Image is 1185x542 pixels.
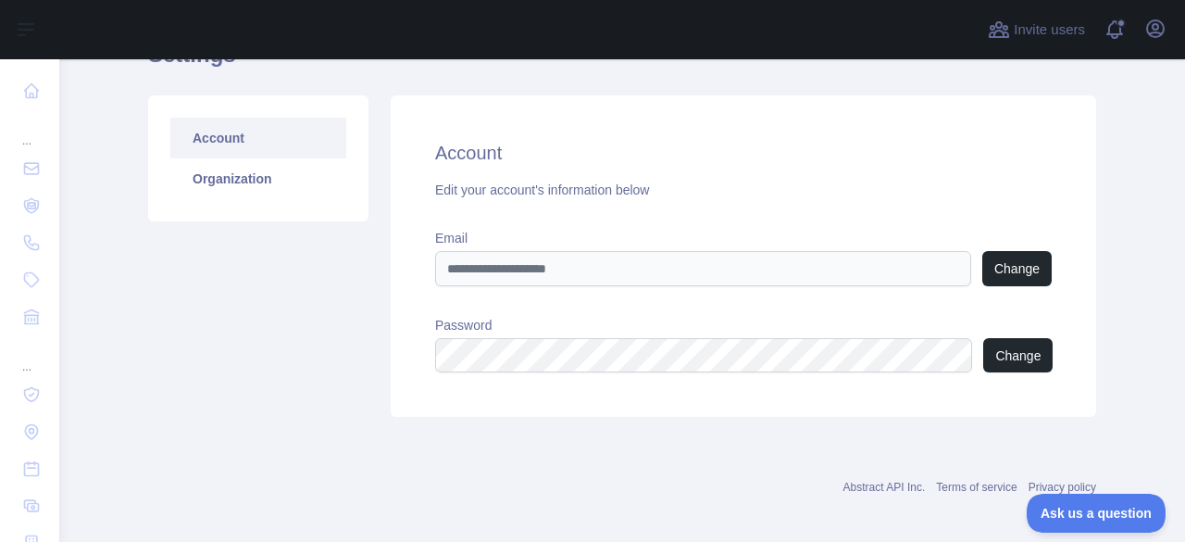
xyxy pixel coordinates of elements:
[435,229,1052,247] label: Email
[843,481,926,494] a: Abstract API Inc.
[435,316,1052,334] label: Password
[148,40,1096,84] h1: Settings
[984,15,1089,44] button: Invite users
[15,111,44,148] div: ...
[1029,481,1096,494] a: Privacy policy
[435,140,1052,166] h2: Account
[435,181,1052,199] div: Edit your account's information below
[170,118,346,158] a: Account
[936,481,1017,494] a: Terms of service
[1027,494,1166,533] iframe: Toggle Customer Support
[170,158,346,199] a: Organization
[983,338,1053,372] button: Change
[1014,19,1085,41] span: Invite users
[15,337,44,374] div: ...
[982,251,1052,286] button: Change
